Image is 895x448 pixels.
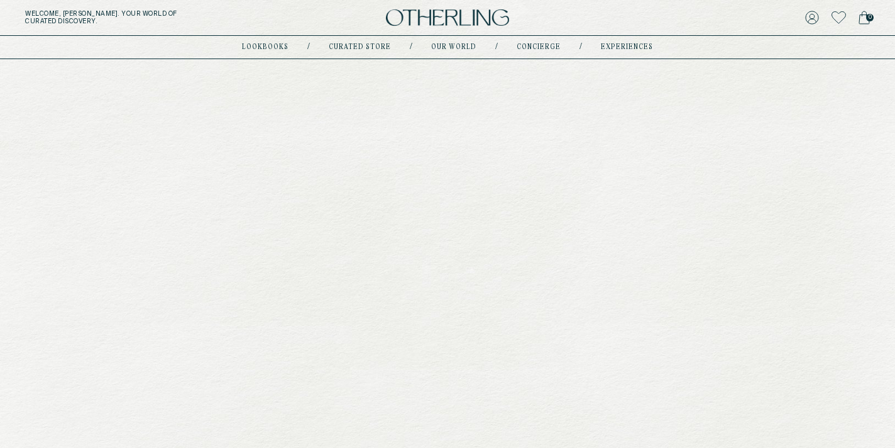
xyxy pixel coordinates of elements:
[307,42,310,52] div: /
[579,42,582,52] div: /
[25,10,278,25] h5: Welcome, [PERSON_NAME] . Your world of curated discovery.
[386,9,509,26] img: logo
[431,44,476,50] a: Our world
[495,42,498,52] div: /
[866,14,874,21] span: 0
[859,9,870,26] a: 0
[410,42,412,52] div: /
[329,44,391,50] a: Curated store
[242,44,288,50] a: lookbooks
[601,44,653,50] a: experiences
[517,44,561,50] a: concierge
